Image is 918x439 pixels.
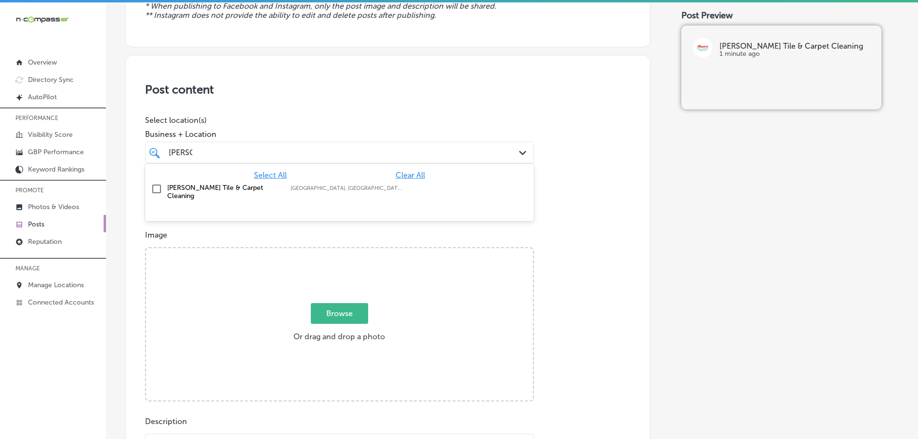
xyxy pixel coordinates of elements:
[719,42,870,50] p: [PERSON_NAME] Tile & Carpet Cleaning
[145,1,496,11] i: * When publishing to Facebook and Instagram, only the post image and description will be shared.
[145,230,631,239] p: Image
[145,130,534,139] span: Business + Location
[311,303,368,324] span: Browse
[681,10,899,21] div: Post Preview
[693,38,712,57] img: logo
[28,58,57,67] p: Overview
[28,131,73,139] p: Visibility Score
[28,76,74,84] p: Directory Sync
[15,15,68,24] img: 660ab0bf-5cc7-4cb8-ba1c-48b5ae0f18e60NCTV_CLogo_TV_Black_-500x88.png
[145,82,631,96] h3: Post content
[167,184,281,200] label: Baxter's Tile & Carpet Cleaning
[28,238,62,246] p: Reputation
[28,203,79,211] p: Photos & Videos
[28,93,57,101] p: AutoPilot
[28,298,94,306] p: Connected Accounts
[291,185,404,191] label: Palm Bay, FL, USA | Melbourne, FL, USA | Rockledge, FL, USA | Sebastian, FL, USA | Brevard County...
[28,165,84,173] p: Keyword Rankings
[254,171,287,180] span: Select All
[145,116,534,125] p: Select location(s)
[719,50,870,58] p: 1 minute ago
[145,417,187,426] label: Description
[28,281,84,289] p: Manage Locations
[396,171,425,180] span: Clear All
[145,11,436,20] i: ** Instagram does not provide the ability to edit and delete posts after publishing.
[28,148,84,156] p: GBP Performance
[28,220,44,228] p: Posts
[290,304,389,346] label: Or drag and drop a photo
